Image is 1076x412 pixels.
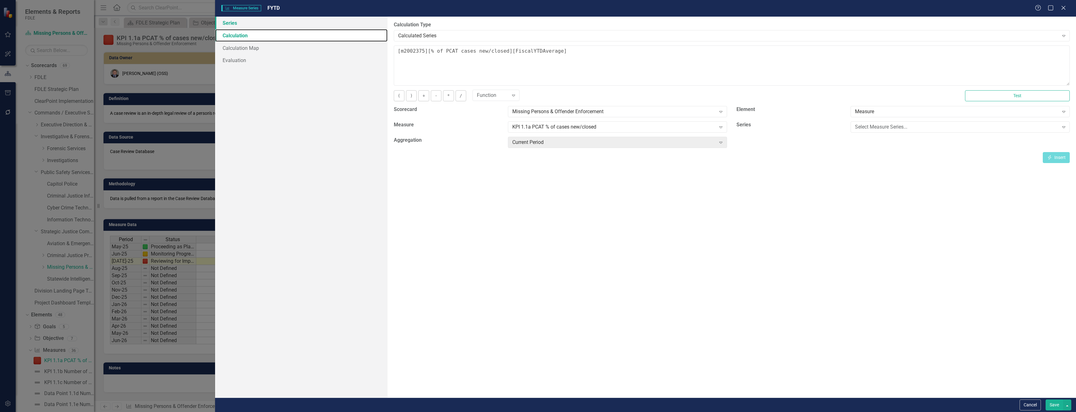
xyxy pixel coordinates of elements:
span: FYTD [267,5,280,11]
button: Cancel [1020,399,1041,410]
label: Calculation Type [394,21,1070,29]
button: Insert [1043,152,1070,163]
a: Series [215,17,387,29]
a: Calculation Map [215,42,387,54]
a: Evaluation [215,54,387,66]
div: Measure [855,108,1058,115]
div: Current Period [512,139,716,146]
textarea: [m2002375][% of PCAT cases new/closed][FiscalYTDAverage] [394,45,1070,86]
span: Measure Series [221,5,261,11]
div: Calculated Series [398,32,1059,39]
label: Aggregation [394,137,503,144]
button: Save [1046,399,1063,410]
div: Missing Persons & Offender Enforcement [512,108,716,115]
div: Function [477,92,509,99]
button: ( [394,90,404,101]
button: Test [965,90,1070,101]
div: Select Measure Series... [855,124,1058,131]
button: / [456,90,466,101]
a: Calculation [215,29,387,42]
div: KPI 1.1a PCAT % of cases new/closed [512,124,716,131]
label: Series [736,121,846,129]
label: Measure [394,121,503,129]
label: Element [736,106,846,113]
label: Scorecard [394,106,503,113]
button: + [418,90,429,101]
button: ) [406,90,417,101]
button: - [431,90,441,101]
